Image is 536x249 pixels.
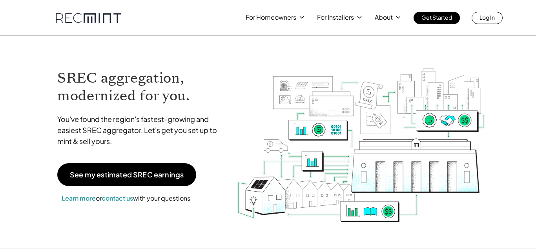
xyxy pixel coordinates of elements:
[57,163,196,186] a: See my estimated SREC earnings
[70,171,184,178] p: See my estimated SREC earnings
[317,12,354,23] p: For Installers
[62,194,96,202] a: Learn more
[472,12,503,24] a: Log In
[479,12,495,23] p: Log In
[414,12,460,24] a: Get Started
[57,193,195,203] p: or with your questions
[246,12,296,23] p: For Homeowners
[57,69,224,105] h1: SREC aggregation, modernized for you.
[421,12,452,23] p: Get Started
[57,114,224,147] p: You've found the region's fastest-growing and easiest SREC aggregator. Let's get you set up to mi...
[375,12,393,23] p: About
[102,194,133,202] a: contact us
[236,48,487,224] img: RECmint value cycle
